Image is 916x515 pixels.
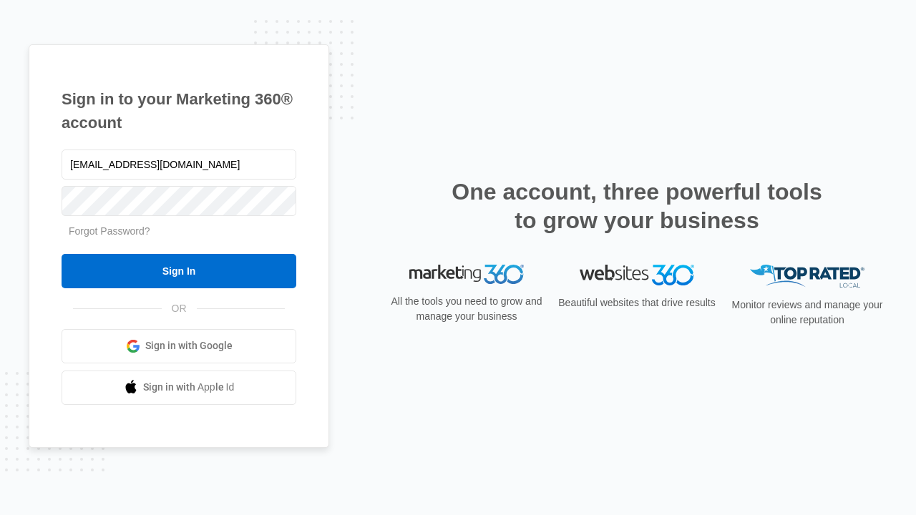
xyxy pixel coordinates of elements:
[580,265,694,285] img: Websites 360
[62,371,296,405] a: Sign in with Apple Id
[557,295,717,310] p: Beautiful websites that drive results
[162,301,197,316] span: OR
[69,225,150,237] a: Forgot Password?
[143,380,235,395] span: Sign in with Apple Id
[727,298,887,328] p: Monitor reviews and manage your online reputation
[386,294,547,324] p: All the tools you need to grow and manage your business
[62,87,296,134] h1: Sign in to your Marketing 360® account
[409,265,524,285] img: Marketing 360
[145,338,233,353] span: Sign in with Google
[62,254,296,288] input: Sign In
[62,149,296,180] input: Email
[750,265,864,288] img: Top Rated Local
[447,177,827,235] h2: One account, three powerful tools to grow your business
[62,329,296,363] a: Sign in with Google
